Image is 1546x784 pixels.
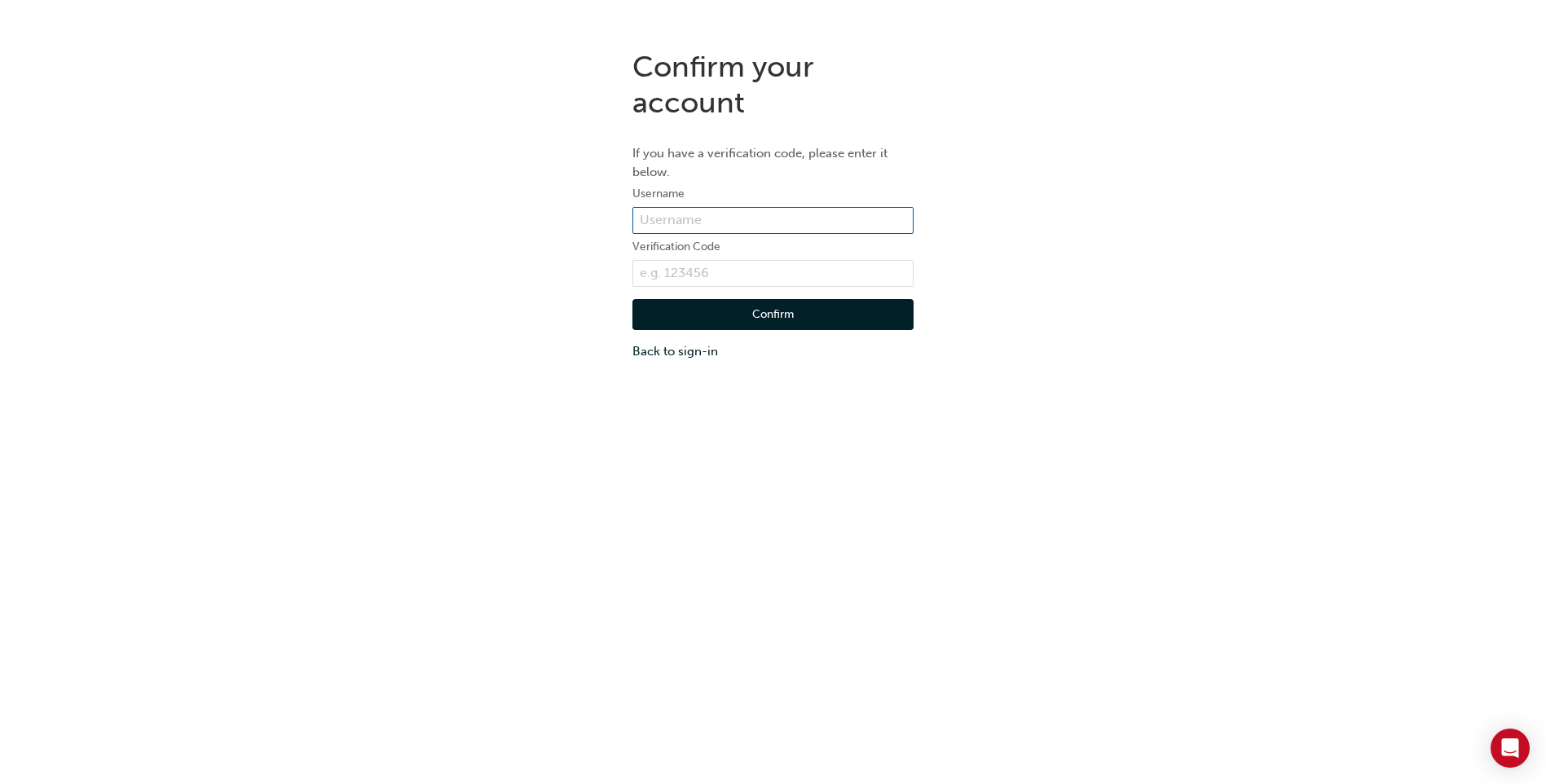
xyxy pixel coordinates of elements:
[632,144,914,181] p: If you have a verification code, please enter it below.
[632,342,914,361] a: Back to sign-in
[632,49,914,120] h1: Confirm your account
[632,237,914,257] label: Verification Code
[632,184,914,204] label: Username
[632,299,914,330] button: Confirm
[632,260,914,288] input: e.g. 123456
[632,207,914,235] input: Username
[1491,729,1530,768] div: Open Intercom Messenger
